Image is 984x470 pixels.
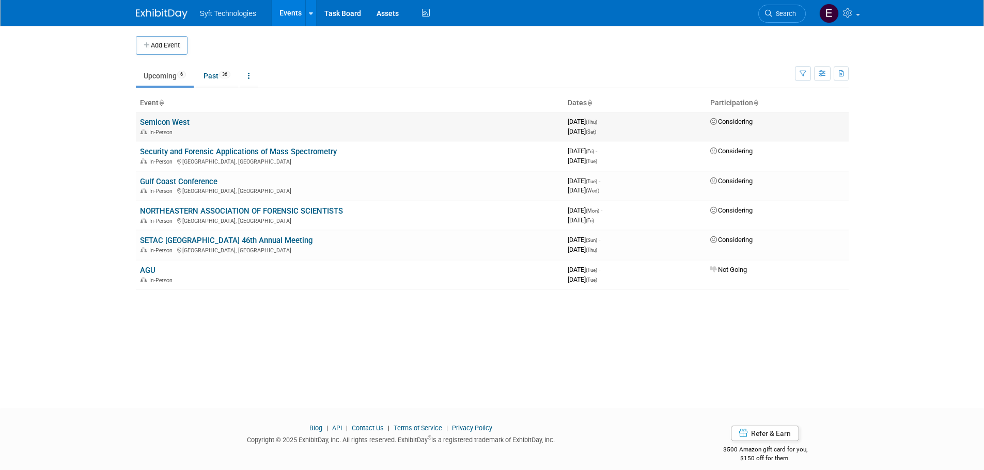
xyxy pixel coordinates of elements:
div: [GEOGRAPHIC_DATA], [GEOGRAPHIC_DATA] [140,246,559,254]
span: [DATE] [568,157,597,165]
img: In-Person Event [140,277,147,282]
sup: ® [428,435,431,441]
span: (Tue) [586,158,597,164]
a: Blog [309,424,322,432]
span: Syft Technologies [200,9,256,18]
span: 6 [177,71,186,78]
span: Considering [710,177,753,185]
div: $500 Amazon gift card for you, [682,439,849,462]
span: [DATE] [568,118,600,125]
img: In-Person Event [140,218,147,223]
a: Contact Us [352,424,384,432]
span: Considering [710,147,753,155]
span: - [599,266,600,273]
span: (Tue) [586,267,597,273]
div: [GEOGRAPHIC_DATA], [GEOGRAPHIC_DATA] [140,157,559,165]
a: Privacy Policy [452,424,492,432]
a: Search [758,5,806,23]
a: Security and Forensic Applications of Mass Spectrometry [140,147,337,156]
span: In-Person [149,218,176,224]
a: Past36 [196,66,238,86]
span: In-Person [149,158,176,165]
span: - [601,206,602,214]
span: (Wed) [586,188,599,193]
span: [DATE] [568,266,600,273]
span: [DATE] [568,246,597,253]
span: [DATE] [568,127,596,135]
a: API [332,424,342,432]
div: $150 off for them. [682,454,849,463]
span: [DATE] [568,206,602,214]
a: SETAC [GEOGRAPHIC_DATA] 46th Annual Meeting [140,236,313,245]
button: Add Event [136,36,188,55]
span: [DATE] [568,236,600,244]
span: In-Person [149,247,176,254]
span: | [385,424,392,432]
span: - [599,177,600,185]
img: In-Person Event [140,129,147,134]
div: [GEOGRAPHIC_DATA], [GEOGRAPHIC_DATA] [140,186,559,195]
a: Upcoming6 [136,66,194,86]
img: Emma Chachere [819,4,839,23]
img: In-Person Event [140,247,147,252]
span: (Sun) [586,237,597,243]
span: Considering [710,206,753,214]
img: ExhibitDay [136,9,188,19]
a: AGU [140,266,155,275]
span: Not Going [710,266,747,273]
span: (Tue) [586,277,597,283]
span: [DATE] [568,275,597,283]
a: Gulf Coast Conference [140,177,217,186]
span: (Thu) [586,247,597,253]
th: Dates [564,94,706,112]
span: | [444,424,450,432]
span: (Fri) [586,149,594,154]
a: Sort by Start Date [587,99,592,107]
span: In-Person [149,277,176,284]
span: - [596,147,597,155]
img: In-Person Event [140,158,147,164]
span: | [343,424,350,432]
span: In-Person [149,188,176,195]
span: (Tue) [586,179,597,184]
span: Considering [710,236,753,244]
th: Event [136,94,564,112]
span: (Mon) [586,208,599,214]
a: Sort by Event Name [159,99,164,107]
div: Copyright © 2025 ExhibitDay, Inc. All rights reserved. ExhibitDay is a registered trademark of Ex... [136,433,667,445]
span: (Fri) [586,218,594,223]
span: [DATE] [568,216,594,224]
a: Sort by Participation Type [753,99,758,107]
a: NORTHEASTERN ASSOCIATION OF FORENSIC SCIENTISTS [140,206,343,216]
span: - [599,236,600,244]
span: Search [772,10,796,18]
a: Terms of Service [394,424,442,432]
a: Semicon West [140,118,190,127]
span: - [599,118,600,125]
span: (Thu) [586,119,597,125]
a: Refer & Earn [731,426,799,441]
span: In-Person [149,129,176,136]
span: [DATE] [568,186,599,194]
div: [GEOGRAPHIC_DATA], [GEOGRAPHIC_DATA] [140,216,559,224]
span: | [324,424,331,432]
span: [DATE] [568,177,600,185]
span: (Sat) [586,129,596,135]
img: In-Person Event [140,188,147,193]
span: [DATE] [568,147,597,155]
span: 36 [219,71,230,78]
th: Participation [706,94,849,112]
span: Considering [710,118,753,125]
